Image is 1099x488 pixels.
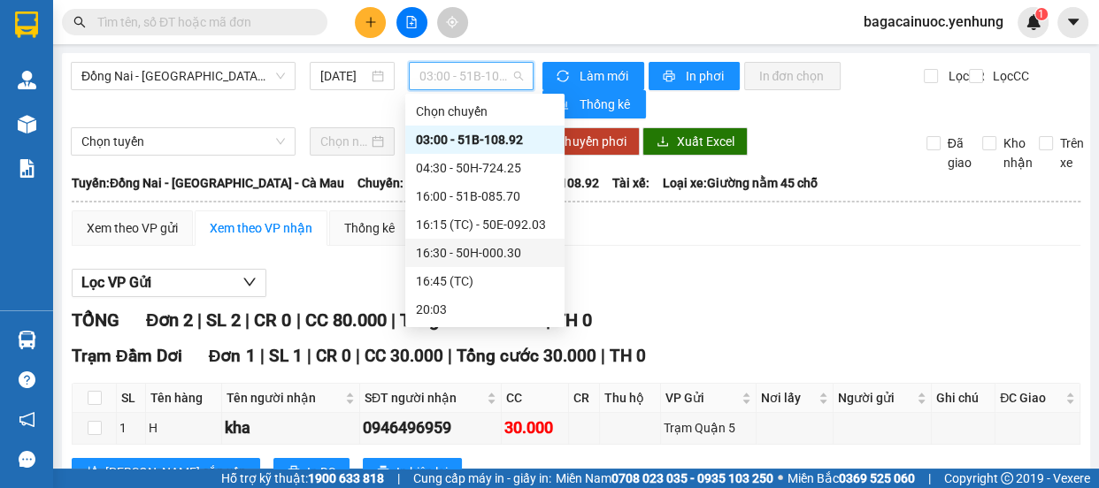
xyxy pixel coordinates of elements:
[320,66,368,86] input: 15/08/2025
[663,173,818,193] span: Loại xe: Giường nằm 45 chỗ
[396,7,427,38] button: file-add
[19,371,35,388] span: question-circle
[377,465,389,479] span: printer
[405,16,418,28] span: file-add
[502,384,569,413] th: CC
[344,218,395,238] div: Thống kê
[838,388,912,408] span: Người gửi
[986,66,1032,86] span: Lọc CC
[446,16,458,28] span: aim
[73,16,86,28] span: search
[416,130,554,149] div: 03:00 - 51B-108.92
[676,132,734,151] span: Xuất Excel
[390,309,395,331] span: |
[315,346,350,366] span: CR 0
[928,469,931,488] span: |
[18,71,36,89] img: warehouse-icon
[119,418,142,438] div: 1
[18,159,36,178] img: solution-icon
[642,127,748,156] button: downloadXuất Excel
[1026,14,1041,30] img: icon-new-feature
[1035,8,1048,20] sup: 1
[357,173,487,193] span: Chuyến: (03:00 [DATE])
[611,471,773,485] strong: 0708 023 035 - 0935 103 250
[416,243,554,263] div: 16:30 - 50H-000.30
[365,16,377,28] span: plus
[355,7,386,38] button: plus
[81,63,285,89] span: Đồng Nai - Sài Gòn - Cà Mau
[609,346,645,366] span: TH 0
[18,331,36,349] img: warehouse-icon
[307,462,335,482] span: In DS
[87,218,178,238] div: Xem theo VP gửi
[225,416,357,440] div: kha
[363,458,462,486] button: printerIn biên lai
[146,384,222,413] th: Tên hàng
[19,451,35,468] span: message
[839,471,915,485] strong: 0369 525 060
[396,462,448,482] span: In biên lai
[1038,8,1044,20] span: 1
[685,66,726,86] span: In phơi
[542,127,640,156] button: Chuyển phơi
[579,66,630,86] span: Làm mới
[81,128,285,155] span: Chọn tuyến
[941,133,979,172] span: Đã giao
[268,346,302,366] span: SL 1
[254,309,291,331] span: CR 0
[355,346,359,366] span: |
[664,418,753,438] div: Trạm Quận 5
[416,102,554,121] div: Chọn chuyến
[18,115,36,133] img: warehouse-icon
[579,95,632,114] span: Thống kê
[416,187,554,206] div: 16:00 - 51B-085.70
[600,346,604,366] span: |
[197,309,202,331] span: |
[364,346,442,366] span: CC 30.000
[72,346,182,366] span: Trạm Đầm Dơi
[146,309,193,331] span: Đơn 2
[542,90,646,118] button: bar-chartThống kê
[259,346,264,366] span: |
[222,413,360,444] td: kha
[405,97,565,126] div: Chọn chuyến
[849,11,1018,33] span: bagacainuoc.yenhung
[72,458,260,486] button: sort-ascending[PERSON_NAME] sắp xếp
[1001,472,1013,484] span: copyright
[649,62,740,90] button: printerIn phơi
[1000,388,1062,408] span: ĐC Giao
[657,135,669,149] span: download
[1065,14,1081,30] span: caret-down
[365,388,483,408] span: SĐT người nhận
[19,411,35,428] span: notification
[996,133,1040,172] span: Kho nhận
[399,309,541,331] span: Tổng cước 80.000
[105,462,246,482] span: [PERSON_NAME] sắp xếp
[117,384,146,413] th: SL
[788,469,915,488] span: Miền Bắc
[437,7,468,38] button: aim
[210,218,312,238] div: Xem theo VP nhận
[360,413,502,444] td: 0946496959
[304,309,386,331] span: CC 80.000
[1057,7,1088,38] button: caret-down
[1053,133,1091,172] span: Trên xe
[456,346,596,366] span: Tổng cước 30.000
[778,475,783,482] span: ⚪️
[320,132,368,151] input: Chọn ngày
[242,275,257,289] span: down
[288,465,300,479] span: printer
[661,413,757,444] td: Trạm Quận 5
[554,309,591,331] span: TH 0
[227,388,342,408] span: Tên người nhận
[419,63,523,89] span: 03:00 - 51B-108.92
[221,469,384,488] span: Hỗ trợ kỹ thuật:
[296,309,300,331] span: |
[306,346,311,366] span: |
[663,70,678,84] span: printer
[612,173,649,193] span: Tài xế:
[363,416,498,440] div: 0946496959
[504,416,565,440] div: 30.000
[206,309,241,331] span: SL 2
[209,346,256,366] span: Đơn 1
